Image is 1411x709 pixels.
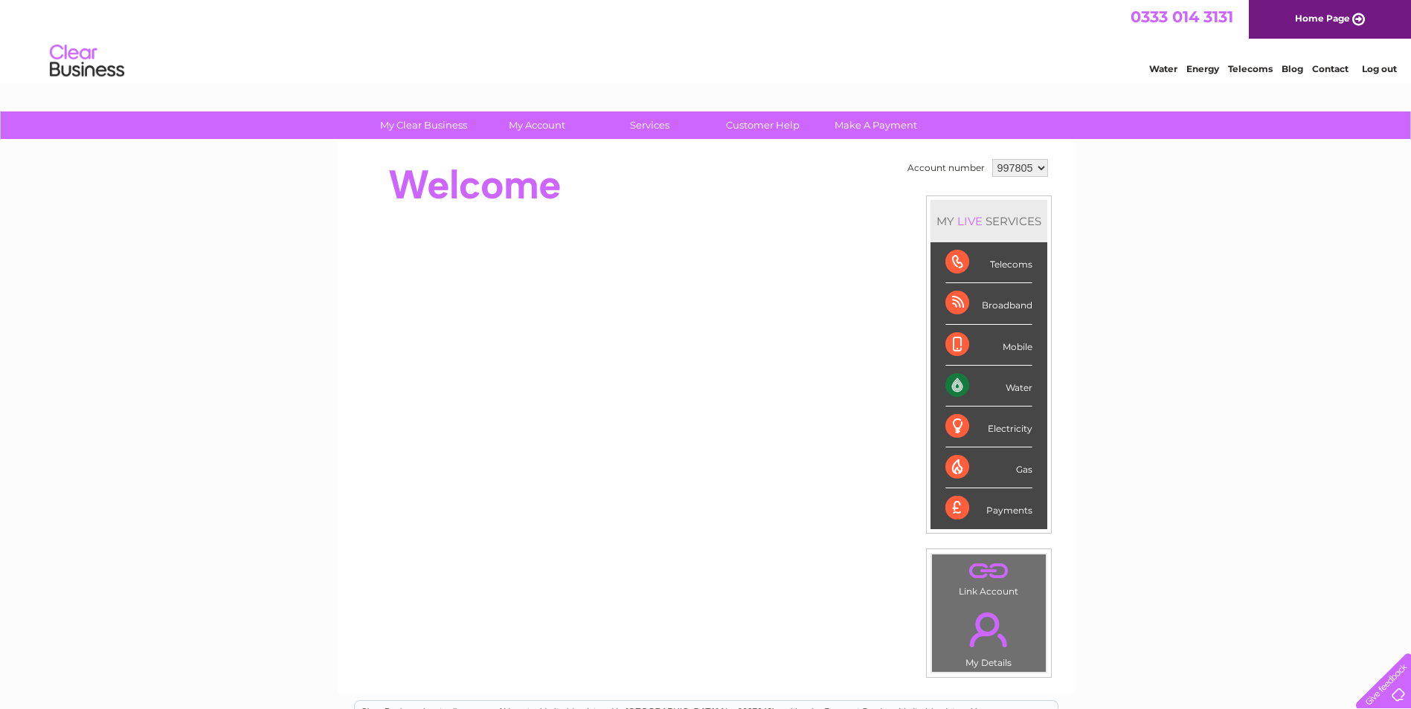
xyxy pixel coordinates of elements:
img: logo.png [49,39,125,84]
a: My Clear Business [362,111,485,139]
a: Make A Payment [814,111,937,139]
td: My Details [931,600,1047,673]
td: Link Account [931,554,1047,600]
div: Payments [945,488,1032,528]
a: Water [1149,63,1177,74]
a: Contact [1312,63,1349,74]
a: 0333 014 3131 [1131,7,1233,26]
a: My Account [475,111,598,139]
div: LIVE [954,214,986,228]
a: Energy [1186,63,1219,74]
div: Water [945,366,1032,407]
a: Telecoms [1228,63,1273,74]
td: Account number [904,155,989,181]
a: Log out [1362,63,1397,74]
div: Clear Business is a trading name of Verastar Limited (registered in [GEOGRAPHIC_DATA] No. 3667643... [355,8,1058,72]
a: Customer Help [701,111,824,139]
a: . [936,558,1042,584]
a: Blog [1282,63,1303,74]
div: Gas [945,447,1032,488]
a: Services [588,111,711,139]
div: Broadband [945,283,1032,324]
div: MY SERVICES [931,200,1047,242]
div: Mobile [945,325,1032,366]
div: Telecoms [945,242,1032,283]
a: . [936,603,1042,655]
div: Electricity [945,407,1032,447]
